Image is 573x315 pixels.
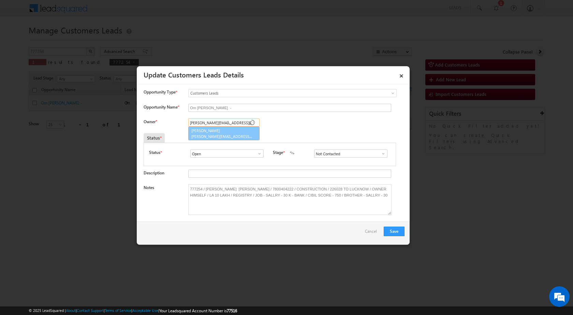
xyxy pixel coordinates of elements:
[144,104,179,110] label: Opportunity Name
[144,170,164,175] label: Description
[132,308,158,313] a: Acceptable Use
[144,185,154,190] label: Notes
[190,149,264,158] input: Type to Search
[12,36,29,45] img: d_60004797649_company_0_60004797649
[93,210,124,219] em: Start Chat
[144,133,165,143] div: Status
[189,90,369,96] span: Customers Leads
[112,3,128,20] div: Minimize live chat window
[29,307,237,314] span: © 2025 LeadSquared | | | | |
[314,149,387,158] input: Type to Search
[377,150,386,157] a: Show All Items
[227,308,237,313] span: 77516
[384,227,405,236] button: Save
[396,69,407,81] a: ×
[253,150,262,157] a: Show All Items
[188,118,260,127] input: Type to Search
[365,227,380,240] a: Cancel
[250,119,258,126] a: Show All Items
[35,36,115,45] div: Chat with us now
[189,127,259,140] a: [PERSON_NAME]
[149,149,160,156] label: Status
[273,149,283,156] label: Stage
[144,119,157,124] label: Owner
[159,308,237,313] span: Your Leadsquared Account Number is
[77,308,104,313] a: Contact Support
[9,63,124,204] textarea: Type your message and hit 'Enter'
[66,308,76,313] a: About
[191,134,253,139] span: [PERSON_NAME][EMAIL_ADDRESS][DOMAIN_NAME]
[144,89,176,95] span: Opportunity Type
[188,89,397,97] a: Customers Leads
[105,308,131,313] a: Terms of Service
[144,70,244,79] a: Update Customers Leads Details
